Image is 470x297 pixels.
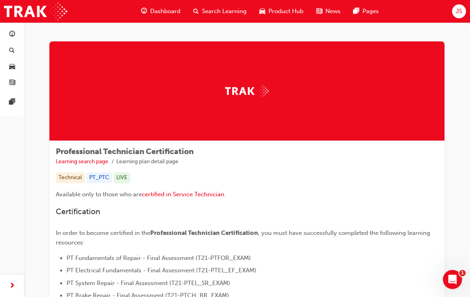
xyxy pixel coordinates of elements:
span: guage-icon [9,31,15,38]
a: search-iconSearch Learning [187,3,253,20]
div: LIVE [114,172,130,183]
span: PT System Repair - Final Assessment (T21-PTEL_SR_EXAM) [67,279,230,287]
a: car-iconProduct Hub [253,3,310,20]
a: news-iconNews [310,3,347,20]
img: Trak [4,2,67,20]
span: search-icon [9,47,15,55]
span: news-icon [316,6,322,16]
span: News [325,7,341,16]
span: Search Learning [202,7,247,16]
li: Learning plan detail page [116,157,178,166]
span: PT Fundamentals of Repair - Final Assessment (T21-PTFOR_EXAM) [67,254,251,262]
span: . [224,191,226,198]
span: news-icon [9,80,15,87]
span: Pages [362,7,379,16]
span: 1 [459,270,466,276]
span: search-icon [193,6,199,16]
span: PT Electrical Fundamentals - Final Assessment (T21-PTEL_EF_EXAM) [67,267,257,274]
a: pages-iconPages [347,3,385,20]
span: guage-icon [141,6,147,16]
span: Available only to those who are [56,191,142,198]
span: next-icon [9,281,15,291]
span: , you must have successfully completed the following learning resources: [56,229,432,246]
a: certified in Service Technician [142,191,224,198]
div: PT_PTC [86,172,112,183]
span: Certification [56,207,100,216]
span: car-icon [9,63,15,70]
span: pages-icon [353,6,359,16]
span: Professional Technician Certification [56,147,194,156]
iframe: Intercom live chat [443,270,462,289]
img: Trak [225,85,269,97]
span: pages-icon [9,99,15,106]
a: guage-iconDashboard [135,3,187,20]
span: car-icon [259,6,265,16]
button: JS [452,4,466,18]
span: Product Hub [268,7,304,16]
span: JS [456,7,462,16]
div: Technical [56,172,85,183]
a: Learning search page [56,158,108,165]
span: In order to become certified in the [56,229,150,236]
span: Dashboard [150,7,180,16]
span: Professional Technician Certification [150,229,258,236]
